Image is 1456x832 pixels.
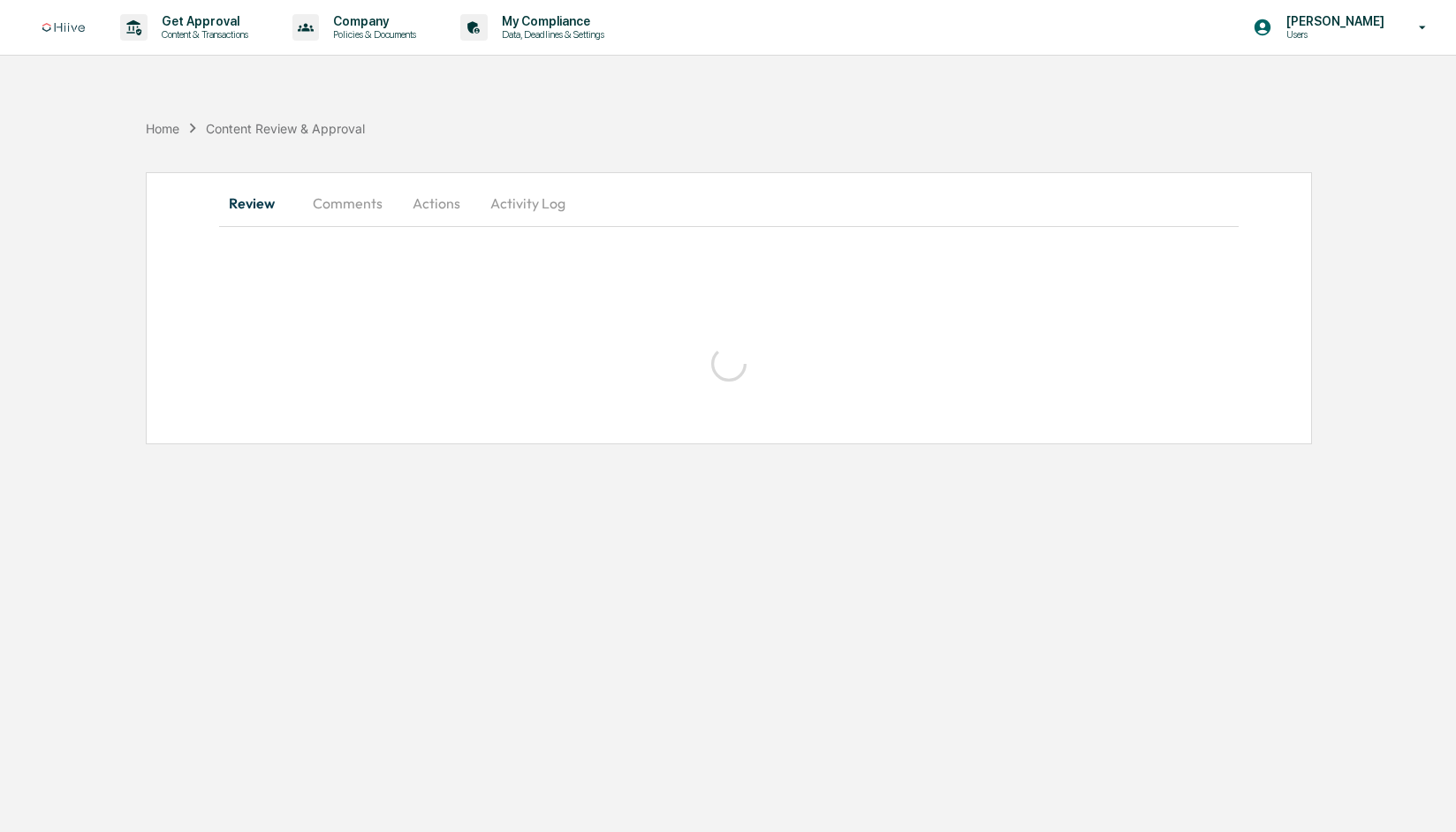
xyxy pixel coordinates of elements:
[219,182,1239,224] div: secondary tabs example
[319,14,425,28] p: Company
[148,28,257,41] p: Content & Transactions
[146,121,179,136] div: Home
[148,14,257,28] p: Get Approval
[397,182,476,224] button: Actions
[299,182,397,224] button: Comments
[319,28,425,41] p: Policies & Documents
[219,182,299,224] button: Review
[1272,14,1393,28] p: [PERSON_NAME]
[206,121,365,136] div: Content Review & Approval
[476,182,580,224] button: Activity Log
[488,28,613,41] p: Data, Deadlines & Settings
[1272,28,1393,41] p: Users
[488,14,613,28] p: My Compliance
[42,23,85,33] img: logo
